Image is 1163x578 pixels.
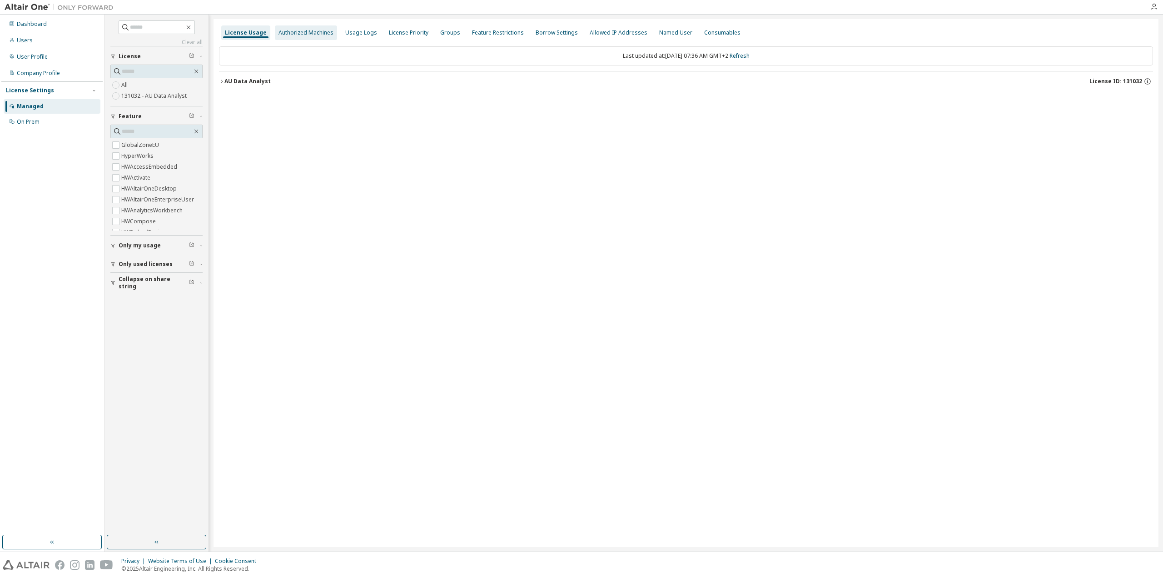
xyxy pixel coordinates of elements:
span: License ID: 131032 [1089,78,1142,85]
div: Allowed IP Addresses [590,29,647,36]
label: All [121,80,129,90]
div: Company Profile [17,70,60,77]
label: GlobalZoneEU [121,140,161,151]
div: Authorized Machines [278,29,333,36]
label: HWCompose [121,216,158,227]
label: HWAltairOneEnterpriseUser [121,194,196,205]
div: Borrow Settings [536,29,578,36]
div: Dashboard [17,20,47,28]
div: License Priority [389,29,428,36]
div: AU Data Analyst [224,78,271,85]
img: facebook.svg [55,560,65,570]
div: Privacy [121,558,148,565]
a: Clear all [110,39,203,46]
span: Collapse on share string [119,276,189,290]
p: © 2025 Altair Engineering, Inc. All Rights Reserved. [121,565,262,573]
img: altair_logo.svg [3,560,50,570]
span: Feature [119,113,142,120]
img: Altair One [5,3,118,12]
div: License Settings [6,87,54,94]
span: Only my usage [119,242,161,249]
label: HWEmbedBasic [121,227,164,238]
button: License [110,46,203,66]
div: On Prem [17,118,40,126]
span: Clear filter [189,279,194,286]
div: User Profile [17,53,48,60]
img: linkedin.svg [85,560,94,570]
label: HyperWorks [121,151,155,161]
label: 131032 - AU Data Analyst [121,90,189,101]
label: HWAnalyticsWorkbench [121,205,184,216]
div: Managed [17,103,44,110]
div: Groups [440,29,460,36]
div: Usage Logs [345,29,377,36]
img: instagram.svg [70,560,80,570]
button: Only my usage [110,236,203,256]
div: Users [17,37,33,44]
button: Only used licenses [110,254,203,274]
span: Clear filter [189,53,194,60]
a: Refresh [730,52,750,60]
div: License Usage [225,29,267,36]
div: Cookie Consent [215,558,262,565]
span: License [119,53,141,60]
span: Clear filter [189,261,194,268]
button: Collapse on share string [110,273,203,293]
div: Website Terms of Use [148,558,215,565]
span: Clear filter [189,242,194,249]
span: Only used licenses [119,261,173,268]
label: HWAltairOneDesktop [121,183,179,194]
label: HWActivate [121,172,152,183]
div: Last updated at: [DATE] 07:36 AM GMT+2 [219,46,1153,65]
span: Clear filter [189,113,194,120]
div: Feature Restrictions [472,29,524,36]
label: HWAccessEmbedded [121,161,179,172]
div: Named User [659,29,692,36]
img: youtube.svg [100,560,113,570]
div: Consumables [704,29,741,36]
button: Feature [110,106,203,126]
button: AU Data AnalystLicense ID: 131032 [219,71,1153,91]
